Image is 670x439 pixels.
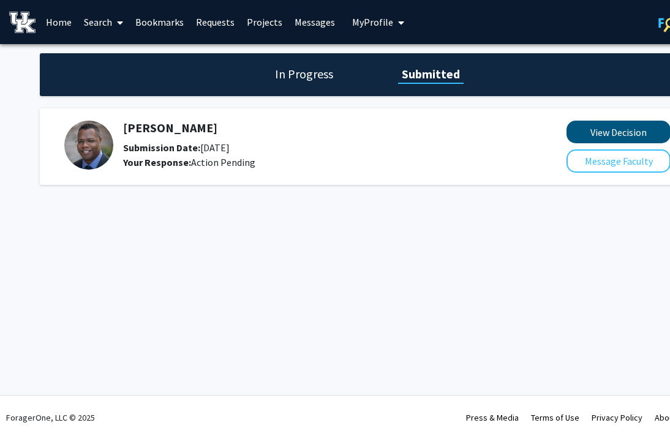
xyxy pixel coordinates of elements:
a: Bookmarks [129,1,190,43]
b: Submission Date: [123,141,200,154]
div: [DATE] [123,140,502,155]
h1: Submitted [398,66,464,83]
a: Privacy Policy [592,412,642,423]
a: Home [40,1,78,43]
a: Projects [241,1,288,43]
h5: [PERSON_NAME] [123,121,502,135]
img: University of Kentucky Logo [9,12,36,33]
a: Terms of Use [531,412,579,423]
b: Your Response: [123,156,191,168]
a: Requests [190,1,241,43]
iframe: Chat [9,384,52,430]
a: Messages [288,1,341,43]
div: ForagerOne, LLC © 2025 [6,396,95,439]
a: Search [78,1,129,43]
span: My Profile [352,16,393,28]
h1: In Progress [271,66,337,83]
div: Action Pending [123,155,502,170]
a: Press & Media [466,412,519,423]
img: Profile Picture [64,121,113,170]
